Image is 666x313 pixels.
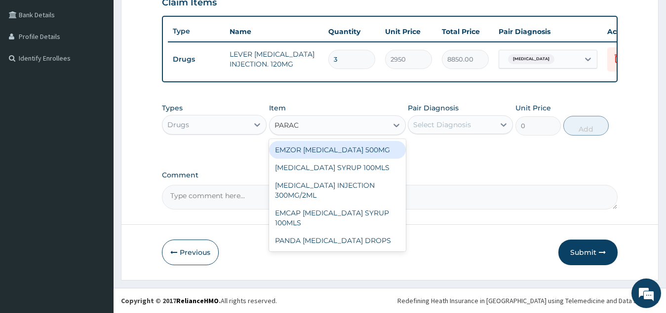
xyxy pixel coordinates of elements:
[558,240,618,265] button: Submit
[5,209,188,243] textarea: Type your message and hit 'Enter'
[269,176,406,204] div: [MEDICAL_DATA] INJECTION 300MG/2ML
[269,159,406,176] div: [MEDICAL_DATA] SYRUP 100MLS
[225,22,323,41] th: Name
[269,232,406,249] div: PANDA [MEDICAL_DATA] DROPS
[515,103,551,113] label: Unit Price
[167,120,189,130] div: Drugs
[162,171,618,179] label: Comment
[18,49,40,74] img: d_794563401_company_1708531726252_794563401
[162,240,219,265] button: Previous
[162,5,186,29] div: Minimize live chat window
[57,94,136,193] span: We're online!
[602,22,652,41] th: Actions
[413,120,471,130] div: Select Diagnosis
[269,103,286,113] label: Item
[225,44,323,74] td: LEVER [MEDICAL_DATA] INJECTION. 120MG
[508,54,554,64] span: [MEDICAL_DATA]
[168,50,225,69] td: Drugs
[269,141,406,159] div: EMZOR [MEDICAL_DATA] 500MG
[121,296,221,305] strong: Copyright © 2017 .
[162,104,183,112] label: Types
[269,204,406,232] div: EMCAP [MEDICAL_DATA] SYRUP 100MLS
[437,22,494,41] th: Total Price
[176,296,219,305] a: RelianceHMO
[51,55,166,68] div: Chat with us now
[114,288,666,313] footer: All rights reserved.
[323,22,380,41] th: Quantity
[397,296,659,306] div: Redefining Heath Insurance in [GEOGRAPHIC_DATA] using Telemedicine and Data Science!
[168,22,225,40] th: Type
[563,116,609,136] button: Add
[380,22,437,41] th: Unit Price
[494,22,602,41] th: Pair Diagnosis
[408,103,459,113] label: Pair Diagnosis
